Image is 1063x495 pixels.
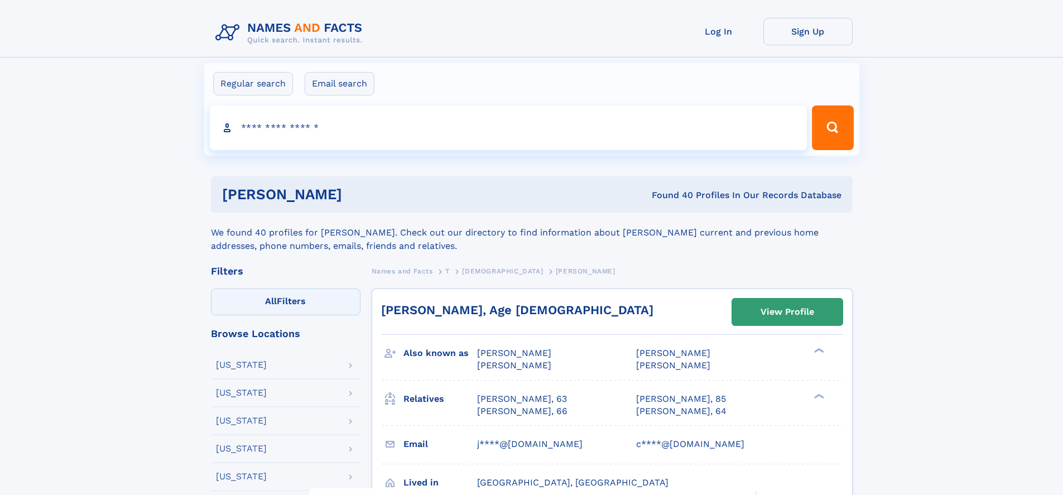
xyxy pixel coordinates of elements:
[477,348,551,358] span: [PERSON_NAME]
[477,393,567,405] a: [PERSON_NAME], 63
[216,444,267,453] div: [US_STATE]
[213,72,293,95] label: Regular search
[811,347,825,354] div: ❯
[497,189,841,201] div: Found 40 Profiles In Our Records Database
[732,299,843,325] a: View Profile
[210,105,807,150] input: search input
[636,393,726,405] a: [PERSON_NAME], 85
[216,472,267,481] div: [US_STATE]
[636,348,710,358] span: [PERSON_NAME]
[216,416,267,425] div: [US_STATE]
[211,289,360,315] label: Filters
[403,435,477,454] h3: Email
[477,405,567,417] a: [PERSON_NAME], 66
[211,329,360,339] div: Browse Locations
[477,360,551,371] span: [PERSON_NAME]
[265,296,277,306] span: All
[403,390,477,409] h3: Relatives
[211,266,360,276] div: Filters
[556,267,615,275] span: [PERSON_NAME]
[812,105,853,150] button: Search Button
[372,264,433,278] a: Names and Facts
[403,473,477,492] h3: Lived in
[445,267,450,275] span: T
[761,299,814,325] div: View Profile
[636,360,710,371] span: [PERSON_NAME]
[477,477,668,488] span: [GEOGRAPHIC_DATA], [GEOGRAPHIC_DATA]
[211,18,372,48] img: Logo Names and Facts
[636,405,727,417] a: [PERSON_NAME], 64
[222,188,497,201] h1: [PERSON_NAME]
[811,392,825,400] div: ❯
[674,18,763,45] a: Log In
[462,267,543,275] span: [DEMOGRAPHIC_DATA]
[445,264,450,278] a: T
[381,303,653,317] a: [PERSON_NAME], Age [DEMOGRAPHIC_DATA]
[403,344,477,363] h3: Also known as
[216,361,267,369] div: [US_STATE]
[305,72,374,95] label: Email search
[216,388,267,397] div: [US_STATE]
[462,264,543,278] a: [DEMOGRAPHIC_DATA]
[211,213,853,253] div: We found 40 profiles for [PERSON_NAME]. Check out our directory to find information about [PERSON...
[763,18,853,45] a: Sign Up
